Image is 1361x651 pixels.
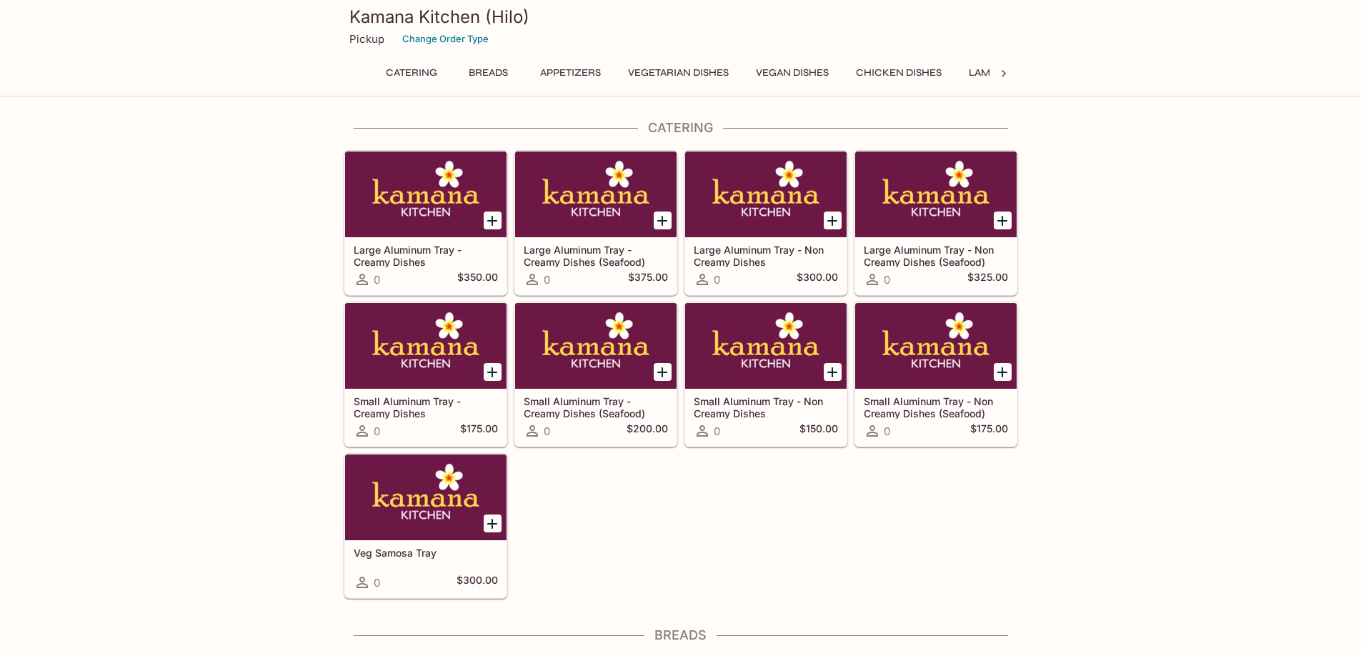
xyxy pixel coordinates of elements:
[524,244,668,267] h5: Large Aluminum Tray - Creamy Dishes (Seafood)
[654,212,672,229] button: Add Large Aluminum Tray - Creamy Dishes (Seafood)
[345,151,507,237] div: Large Aluminum Tray - Creamy Dishes
[344,120,1018,136] h4: Catering
[685,303,847,389] div: Small Aluminum Tray - Non Creamy Dishes
[514,302,677,447] a: Small Aluminum Tray - Creamy Dishes (Seafood)0$200.00
[349,32,384,46] p: Pickup
[344,302,507,447] a: Small Aluminum Tray - Creamy Dishes0$175.00
[460,422,498,439] h5: $175.00
[714,424,720,438] span: 0
[694,395,838,419] h5: Small Aluminum Tray - Non Creamy Dishes
[864,244,1008,267] h5: Large Aluminum Tray - Non Creamy Dishes (Seafood)
[344,454,507,598] a: Veg Samosa Tray0$300.00
[854,302,1017,447] a: Small Aluminum Tray - Non Creamy Dishes (Seafood)0$175.00
[684,151,847,295] a: Large Aluminum Tray - Non Creamy Dishes0$300.00
[396,28,495,50] button: Change Order Type
[848,63,949,83] button: Chicken Dishes
[344,151,507,295] a: Large Aluminum Tray - Creamy Dishes0$350.00
[344,627,1018,643] h4: Breads
[714,273,720,287] span: 0
[627,422,668,439] h5: $200.00
[654,363,672,381] button: Add Small Aluminum Tray - Creamy Dishes (Seafood)
[354,395,498,419] h5: Small Aluminum Tray - Creamy Dishes
[457,271,498,288] h5: $350.00
[994,212,1012,229] button: Add Large Aluminum Tray - Non Creamy Dishes (Seafood)
[970,422,1008,439] h5: $175.00
[524,395,668,419] h5: Small Aluminum Tray - Creamy Dishes (Seafood)
[748,63,837,83] button: Vegan Dishes
[484,363,502,381] button: Add Small Aluminum Tray - Creamy Dishes
[884,273,890,287] span: 0
[374,273,380,287] span: 0
[484,515,502,532] button: Add Veg Samosa Tray
[515,303,677,389] div: Small Aluminum Tray - Creamy Dishes (Seafood)
[484,212,502,229] button: Add Large Aluminum Tray - Creamy Dishes
[374,576,380,590] span: 0
[349,6,1012,28] h3: Kamana Kitchen (Hilo)
[544,424,550,438] span: 0
[532,63,609,83] button: Appetizers
[685,151,847,237] div: Large Aluminum Tray - Non Creamy Dishes
[961,63,1042,83] button: Lamb Dishes
[620,63,737,83] button: Vegetarian Dishes
[628,271,668,288] h5: $375.00
[854,151,1017,295] a: Large Aluminum Tray - Non Creamy Dishes (Seafood)0$325.00
[374,424,380,438] span: 0
[684,302,847,447] a: Small Aluminum Tray - Non Creamy Dishes0$150.00
[994,363,1012,381] button: Add Small Aluminum Tray - Non Creamy Dishes (Seafood)
[864,395,1008,419] h5: Small Aluminum Tray - Non Creamy Dishes (Seafood)
[457,574,498,591] h5: $300.00
[514,151,677,295] a: Large Aluminum Tray - Creamy Dishes (Seafood)0$375.00
[457,63,521,83] button: Breads
[799,422,838,439] h5: $150.00
[354,244,498,267] h5: Large Aluminum Tray - Creamy Dishes
[345,454,507,540] div: Veg Samosa Tray
[855,303,1017,389] div: Small Aluminum Tray - Non Creamy Dishes (Seafood)
[824,363,842,381] button: Add Small Aluminum Tray - Non Creamy Dishes
[694,244,838,267] h5: Large Aluminum Tray - Non Creamy Dishes
[515,151,677,237] div: Large Aluminum Tray - Creamy Dishes (Seafood)
[967,271,1008,288] h5: $325.00
[884,424,890,438] span: 0
[345,303,507,389] div: Small Aluminum Tray - Creamy Dishes
[855,151,1017,237] div: Large Aluminum Tray - Non Creamy Dishes (Seafood)
[354,547,498,559] h5: Veg Samosa Tray
[378,63,445,83] button: Catering
[824,212,842,229] button: Add Large Aluminum Tray - Non Creamy Dishes
[797,271,838,288] h5: $300.00
[544,273,550,287] span: 0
